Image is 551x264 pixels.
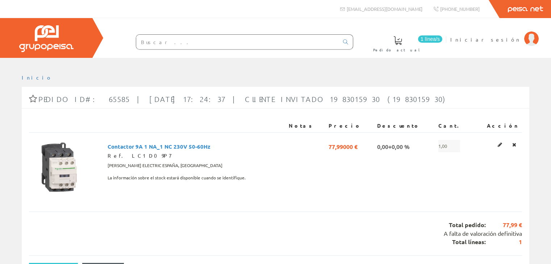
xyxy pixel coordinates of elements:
span: La información sobre el stock estará disponible cuando se identifique. [108,172,246,184]
th: Descuento [374,119,435,132]
span: 77,99 € [486,221,522,229]
a: 1 línea/s Pedido actual [366,30,444,56]
span: Contactor 9A 1 NA_1 NC 230V 50-60Hz [108,140,210,152]
span: [PHONE_NUMBER] [440,6,480,12]
th: Notas [286,119,326,132]
a: Eliminar [510,140,518,149]
th: Precio [326,119,374,132]
img: Foto artículo Contactor 9A 1 NA_1 NC 230V 50-60Hz (150x150) [32,140,86,194]
a: Editar [496,140,504,149]
span: [PERSON_NAME] ELECTRIC ESPAÑA, [GEOGRAPHIC_DATA] [108,159,222,172]
span: Pedido actual [373,46,422,54]
span: 0,00+0,00 % [377,140,410,152]
th: Acción [474,119,522,132]
span: [EMAIL_ADDRESS][DOMAIN_NAME] [347,6,422,12]
span: 1 [486,238,522,246]
a: Inicio [22,74,53,81]
span: 77,99000 € [329,140,358,152]
input: Buscar ... [136,35,339,49]
img: Grupo Peisa [19,25,74,52]
th: Cant. [435,119,474,132]
span: Iniciar sesión [450,36,521,43]
span: 1,00 [438,140,460,152]
span: A falta de valoración definitiva [444,230,522,237]
div: Total pedido: Total líneas: [29,212,522,255]
span: 1 línea/s [418,35,442,43]
a: Iniciar sesión [450,30,539,37]
div: Ref. LC1D09P7 [108,152,283,159]
span: Pedido ID#: 65585 | [DATE] 17:24:37 | Cliente Invitado 1983015930 (1983015930) [38,95,448,103]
